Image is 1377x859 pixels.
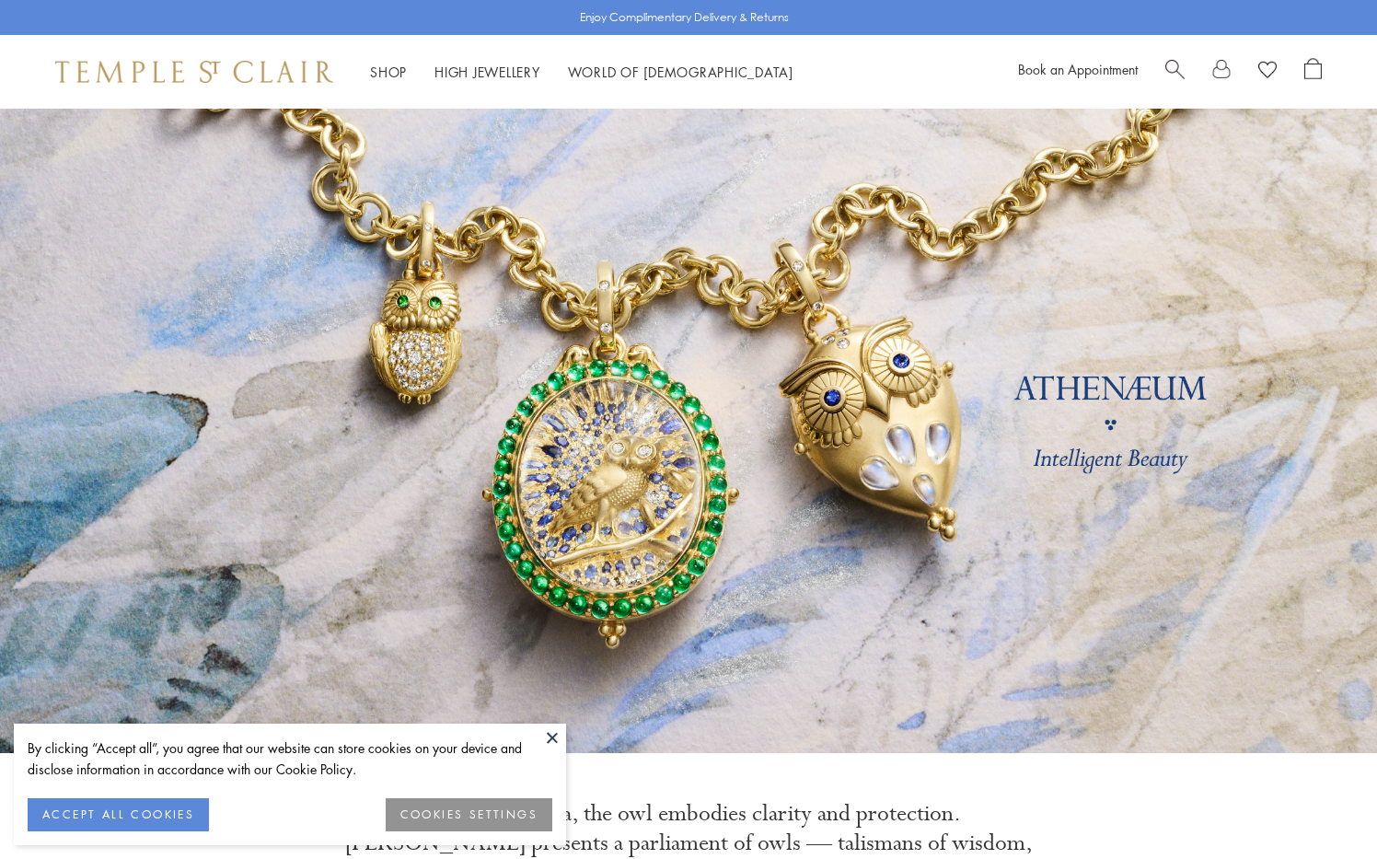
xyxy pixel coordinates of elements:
[434,63,540,81] a: High JewelleryHigh Jewellery
[28,737,552,780] div: By clicking “Accept all”, you agree that our website can store cookies on your device and disclos...
[55,61,333,83] img: Temple St. Clair
[370,63,407,81] a: ShopShop
[1018,60,1138,78] a: Book an Appointment
[580,8,789,27] p: Enjoy Complimentary Delivery & Returns
[1304,58,1322,86] a: Open Shopping Bag
[568,63,793,81] a: World of [DEMOGRAPHIC_DATA]World of [DEMOGRAPHIC_DATA]
[386,798,552,831] button: COOKIES SETTINGS
[28,798,209,831] button: ACCEPT ALL COOKIES
[1165,58,1185,86] a: Search
[370,61,793,84] nav: Main navigation
[1258,58,1277,86] a: View Wishlist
